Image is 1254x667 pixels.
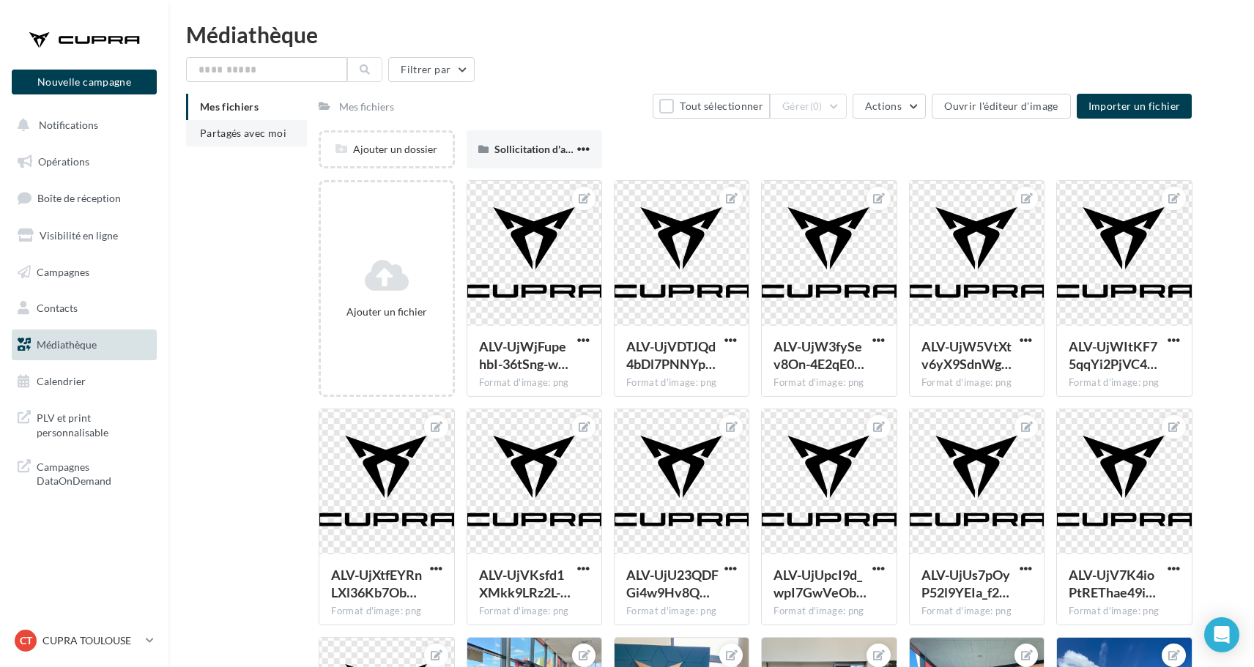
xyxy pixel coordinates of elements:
[921,605,1032,618] div: Format d'image: png
[327,305,446,319] div: Ajouter un fichier
[9,293,160,324] a: Contacts
[773,605,884,618] div: Format d'image: png
[921,376,1032,390] div: Format d'image: png
[626,605,737,618] div: Format d'image: png
[773,338,864,372] span: ALV-UjW3fySev8On-4E2qE0l0zldTiegIxSyZ11br3Tn8z1CxKOzJ_7s
[479,567,571,600] span: ALV-UjVKsfd1XMkk9LRz2L-dcm1Ow04JTk0lOHC2Gs57YY_wwGBVOAf0
[200,100,259,113] span: Mes fichiers
[773,376,884,390] div: Format d'image: png
[37,457,151,488] span: Campagnes DataOnDemand
[20,633,32,648] span: CT
[1077,94,1192,119] button: Importer un fichier
[626,338,716,372] span: ALV-UjVDTJQd4bDl7PNNYpY8TrhPAQHgD611TKU8JWYUH1SiC5f4Tz6p
[479,605,590,618] div: Format d'image: png
[1069,567,1156,600] span: ALV-UjV7K4ioPtREThae49i1s7wBvfUniM9vGrWK4PeGg_7_ZgLBvnXO
[479,338,568,372] span: ALV-UjWjFupehbI-36tSng-widwNo5JZdcfiDXQ8VVkBzRWwlNvjZC2w
[37,375,86,387] span: Calendrier
[37,338,97,351] span: Médiathèque
[388,57,475,82] button: Filtrer par
[12,627,157,655] a: CT CUPRA TOULOUSE
[331,605,442,618] div: Format d'image: png
[38,155,89,168] span: Opérations
[853,94,926,119] button: Actions
[9,220,160,251] a: Visibilité en ligne
[9,329,160,360] a: Médiathèque
[37,408,151,439] span: PLV et print personnalisable
[37,192,121,204] span: Boîte de réception
[37,302,78,314] span: Contacts
[42,633,140,648] p: CUPRA TOULOUSE
[9,146,160,177] a: Opérations
[9,257,160,288] a: Campagnes
[921,567,1010,600] span: ALV-UjUs7pOyP52l9YEIa_f2Rf8OL3xqMOcdb_eYNnNR04tQwEBKkr2F
[494,143,578,155] span: Sollicitation d'avis
[479,376,590,390] div: Format d'image: png
[653,94,770,119] button: Tout sélectionner
[810,100,823,112] span: (0)
[40,229,118,242] span: Visibilité en ligne
[932,94,1070,119] button: Ouvrir l'éditeur d'image
[339,100,394,114] div: Mes fichiers
[626,567,719,600] span: ALV-UjU23QDFGi4w9Hv8QBfRFGoZeVtPvMYoR7Lr2p4amHjpjGZ1TGwe
[770,94,847,119] button: Gérer(0)
[626,376,737,390] div: Format d'image: png
[1088,100,1181,112] span: Importer un fichier
[331,567,422,600] span: ALV-UjXtfEYRnLXl36Kb7ObwRPmiobZXqYPeDE2N9qXiRP58cmJM0njj
[9,110,154,141] button: Notifications
[1069,605,1179,618] div: Format d'image: png
[186,23,1236,45] div: Médiathèque
[921,338,1012,372] span: ALV-UjW5VtXtv6yX9SdnWgb7FMctl0DJiZk5pJNea17IoY1Exl6_F3lO
[1204,617,1239,652] div: Open Intercom Messenger
[200,127,286,139] span: Partagés avec moi
[39,119,98,131] span: Notifications
[12,70,157,94] button: Nouvelle campagne
[321,142,452,157] div: Ajouter un dossier
[9,451,160,494] a: Campagnes DataOnDemand
[9,402,160,445] a: PLV et print personnalisable
[773,567,867,600] span: ALV-UjUpcI9d_wpI7GwVeObprCdP12D5tou266BR3CkRXnvNCRTF_gB9
[1069,376,1179,390] div: Format d'image: png
[9,366,160,397] a: Calendrier
[37,265,89,277] span: Campagnes
[865,100,902,112] span: Actions
[1069,338,1157,372] span: ALV-UjWItKF75qqYi2PjVC4nGi3ufEj34PmQqdX-QmMB2_5B692C6Wbb
[9,182,160,214] a: Boîte de réception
